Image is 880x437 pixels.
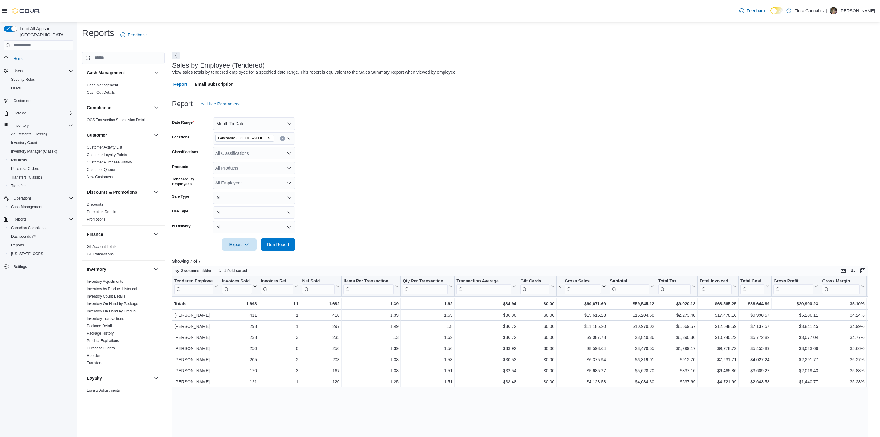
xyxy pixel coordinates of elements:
a: Inventory Count [9,139,40,146]
button: Gross Profit [773,278,818,294]
button: Inventory [11,122,31,129]
button: Transfers (Classic) [6,173,76,182]
button: Hide Parameters [197,98,242,110]
h3: Cash Management [87,70,125,76]
div: $0.00 [520,300,554,307]
a: Promotion Details [87,210,116,214]
label: Sale Type [172,194,189,199]
div: 411 [222,311,257,319]
button: Open list of options [287,136,292,141]
span: Users [11,67,73,75]
div: Brodie Newman [830,7,837,14]
button: Reports [6,241,76,249]
a: Transfers [9,182,29,190]
button: Manifests [6,156,76,164]
button: Reports [1,215,76,224]
div: 298 [222,323,257,330]
h3: Finance [87,231,103,237]
button: Purchase Orders [6,164,76,173]
img: Cova [12,8,40,14]
h3: Discounts & Promotions [87,189,137,195]
div: $34.94 [456,300,516,307]
h3: Report [172,100,193,108]
button: 1 field sorted [216,267,250,274]
button: Total Tax [658,278,695,294]
div: Total Tax [658,278,691,294]
a: Feedback [737,5,768,17]
span: Inventory On Hand by Product [87,309,136,314]
a: GL Account Totals [87,245,116,249]
button: Users [6,84,76,93]
span: Canadian Compliance [11,225,47,230]
div: 1.65 [403,311,452,319]
div: $2,273.48 [658,311,695,319]
a: Cash Management [87,83,118,87]
div: Qty Per Transaction [403,278,448,284]
div: Gift Cards [520,278,549,284]
h3: Sales by Employee (Tendered) [172,62,265,69]
div: Qty Per Transaction [403,278,448,294]
span: Lakeshore - [GEOGRAPHIC_DATA] - 450372 [218,135,266,141]
a: Inventory by Product Historical [87,287,137,291]
a: OCS Transaction Submission Details [87,118,148,122]
div: $60,671.69 [558,300,606,307]
div: Total Invoiced [700,278,732,284]
div: Items Per Transaction [343,278,394,284]
button: Export [222,238,257,251]
a: Inventory Adjustments [87,279,123,284]
button: Tendered Employee [174,278,218,294]
span: Customer Queue [87,167,115,172]
a: Home [11,55,26,62]
label: Classifications [172,150,198,155]
span: Operations [11,195,73,202]
button: Qty Per Transaction [403,278,452,294]
span: Cash Management [9,203,73,211]
div: $36.72 [456,323,516,330]
button: Open list of options [287,180,292,185]
div: 1.62 [403,300,452,307]
a: Product Expirations [87,339,119,343]
span: Inventory Count [11,140,37,145]
div: $36.90 [456,311,516,319]
button: Subtotal [610,278,654,294]
div: $11,185.20 [558,323,606,330]
span: 2 columns hidden [181,268,213,273]
button: Total Invoiced [700,278,736,294]
h3: Compliance [87,105,111,111]
span: Home [14,56,23,61]
span: Reports [11,216,73,223]
span: Manifests [11,158,27,163]
div: Totals [174,300,218,307]
div: Customer [82,144,165,183]
span: Canadian Compliance [9,224,73,232]
span: Users [9,85,73,92]
a: Package History [87,331,114,336]
button: Inventory Count [6,138,76,147]
a: Customer Loyalty Points [87,153,127,157]
div: Subtotal [610,278,649,284]
button: Next [172,52,180,59]
label: Use Type [172,209,188,214]
div: $59,545.12 [610,300,654,307]
div: Net Sold [302,278,335,284]
div: Tendered Employee [174,278,213,284]
div: 11 [261,300,298,307]
span: Adjustments (Classic) [9,130,73,138]
div: [PERSON_NAME] [174,323,218,330]
div: Transaction Average [456,278,511,294]
a: Cash Out Details [87,90,115,95]
p: Showing 7 of 7 [172,258,875,264]
button: Loyalty [152,374,160,382]
button: Cash Management [6,203,76,211]
span: Customers [11,97,73,105]
h3: Customer [87,132,107,138]
a: Transfers (Classic) [9,174,44,181]
span: Transfers (Classic) [11,175,42,180]
span: Operations [14,196,32,201]
h1: Reports [82,27,114,39]
div: 1.49 [343,323,399,330]
div: 1.39 [343,311,399,319]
